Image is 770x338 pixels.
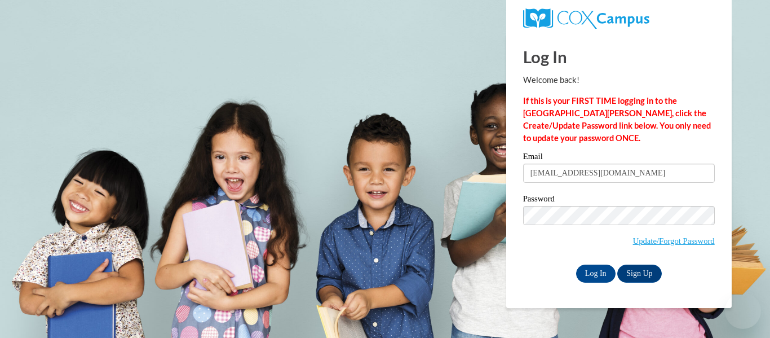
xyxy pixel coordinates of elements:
[633,236,715,245] a: Update/Forgot Password
[725,293,761,329] iframe: Button to launch messaging window
[617,265,661,283] a: Sign Up
[523,8,715,29] a: COX Campus
[523,96,711,143] strong: If this is your FIRST TIME logging in to the [GEOGRAPHIC_DATA][PERSON_NAME], click the Create/Upd...
[523,45,715,68] h1: Log In
[523,152,715,164] label: Email
[523,8,649,29] img: COX Campus
[576,265,616,283] input: Log In
[523,74,715,86] p: Welcome back!
[523,195,715,206] label: Password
